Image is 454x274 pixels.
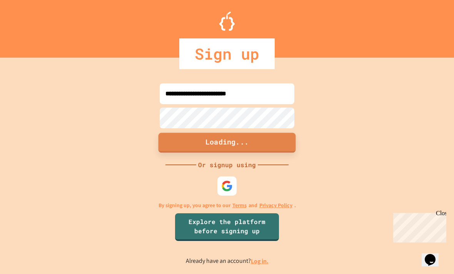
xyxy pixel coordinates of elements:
[259,201,292,209] a: Privacy Policy
[159,133,296,153] button: Loading...
[186,256,269,266] p: Already have an account?
[196,160,258,169] div: Or signup using
[179,38,275,69] div: Sign up
[159,201,296,209] p: By signing up, you agree to our and .
[3,3,53,49] div: Chat with us now!Close
[251,257,269,265] a: Log in.
[422,243,446,266] iframe: chat widget
[221,180,233,192] img: google-icon.svg
[175,213,279,241] a: Explore the platform before signing up
[232,201,247,209] a: Terms
[219,12,235,31] img: Logo.svg
[390,210,446,242] iframe: chat widget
